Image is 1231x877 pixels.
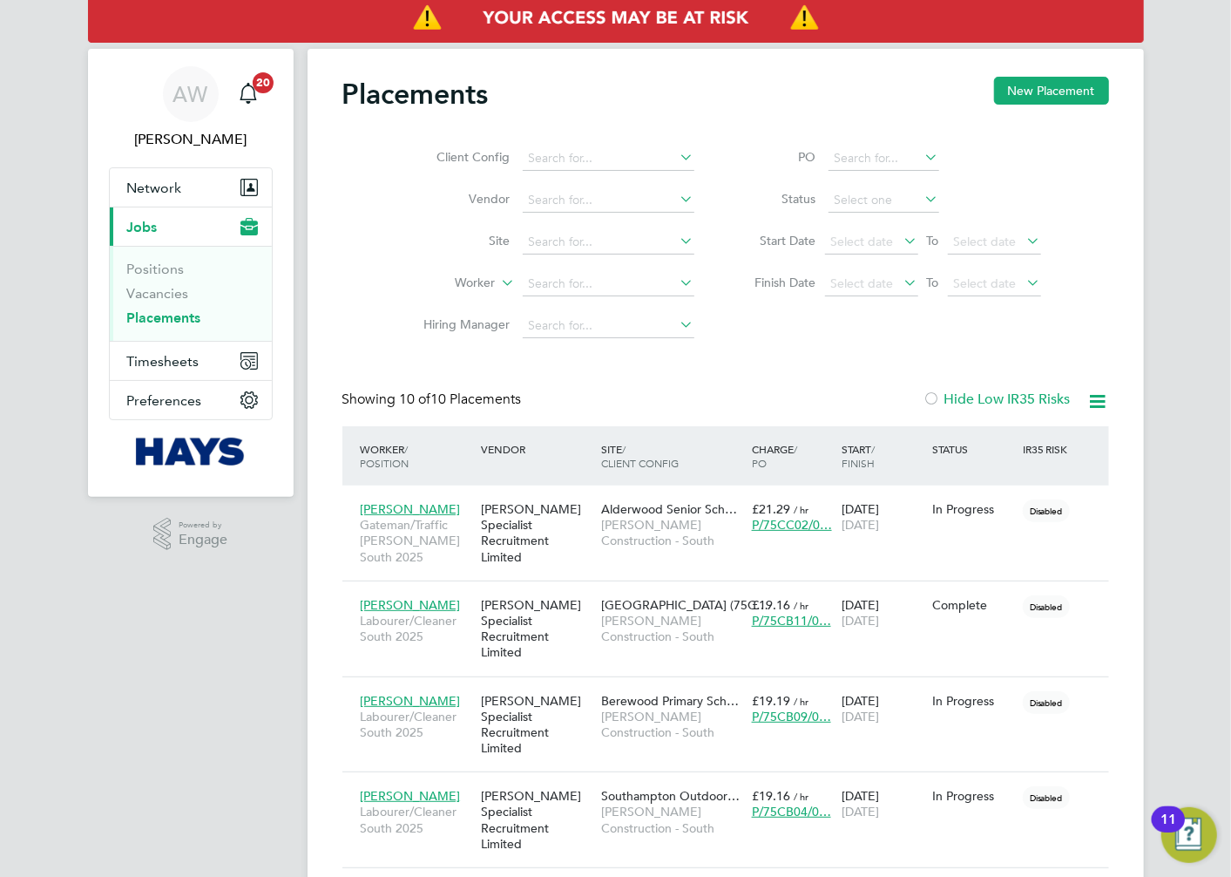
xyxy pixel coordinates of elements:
a: Powered byEngage [153,518,227,551]
span: Powered by [179,518,227,533]
span: To [922,229,944,252]
img: hays-logo-retina.png [136,438,245,466]
a: Vacancies [127,285,189,302]
span: Jobs [127,219,158,235]
span: To [922,271,944,294]
span: [PERSON_NAME] [361,501,461,517]
label: PO [738,149,816,165]
span: Preferences [127,392,202,409]
span: [PERSON_NAME] Construction - South [601,517,743,548]
span: / Client Config [601,442,679,470]
span: Timesheets [127,353,200,370]
span: / hr [794,503,808,516]
span: [DATE] [842,709,879,724]
span: [PERSON_NAME] Construction - South [601,709,743,740]
span: Southampton Outdoor… [601,788,740,804]
span: AW [173,83,208,105]
span: Disabled [1023,691,1070,714]
label: Status [738,191,816,207]
label: Hide Low IR35 Risks [923,391,1071,408]
button: Timesheets [110,342,272,380]
label: Start Date [738,233,816,248]
span: Select date [954,234,1017,249]
input: Select one [829,188,939,213]
button: New Placement [994,77,1109,105]
div: Jobs [110,246,272,341]
span: Labourer/Cleaner South 2025 [361,709,472,740]
a: Positions [127,261,185,277]
input: Search for... [523,188,694,213]
a: 20 [231,66,266,122]
div: IR35 Risk [1018,433,1079,465]
div: [DATE] [837,684,928,733]
button: Jobs [110,207,272,246]
div: Complete [932,597,1014,613]
span: [GEOGRAPHIC_DATA] (75C… [601,597,768,613]
span: [DATE] [842,613,879,629]
div: Showing [342,391,525,409]
span: P/75CB04/0… [752,804,831,819]
span: [PERSON_NAME] [361,788,461,804]
a: AW[PERSON_NAME] [109,66,273,150]
h2: Placements [342,77,489,112]
span: P/75CC02/0… [752,517,832,533]
span: [DATE] [842,517,879,533]
span: P/75CB11/0… [752,613,831,629]
span: Disabled [1023,595,1070,618]
span: 20 [253,72,274,93]
div: Site [597,433,747,479]
a: [PERSON_NAME]Labourer/Cleaner South 2025[PERSON_NAME] Specialist Recruitment Limited[GEOGRAPHIC_D... [356,588,1109,602]
span: Labourer/Cleaner South 2025 [361,613,472,644]
span: [PERSON_NAME] [361,693,461,709]
span: Disabled [1023,500,1070,522]
span: £19.16 [752,597,790,613]
div: [DATE] [837,588,928,637]
div: [PERSON_NAME] Specialist Recruitment Limited [477,493,597,574]
input: Search for... [829,146,939,171]
label: Client Config [410,149,511,165]
div: Charge [747,433,838,479]
input: Search for... [523,230,694,255]
span: Network [127,180,182,196]
span: / PO [752,442,797,470]
span: Select date [831,234,894,249]
span: Select date [954,275,1017,291]
div: 11 [1160,819,1176,842]
label: Hiring Manager [410,316,511,332]
span: [PERSON_NAME] [361,597,461,613]
span: / hr [794,790,808,803]
label: Worker [396,275,496,292]
span: Engage [179,533,227,547]
span: Select date [831,275,894,291]
nav: Main navigation [88,49,294,497]
div: Worker [356,433,477,479]
span: £19.19 [752,693,790,709]
input: Search for... [523,146,694,171]
span: / Finish [842,442,875,470]
label: Vendor [410,191,511,207]
span: [DATE] [842,804,879,819]
div: [PERSON_NAME] Specialist Recruitment Limited [477,588,597,670]
span: Gateman/Traffic [PERSON_NAME] South 2025 [361,517,472,565]
label: Finish Date [738,275,816,290]
div: Vendor [477,433,597,465]
span: Alan Watts [109,129,273,150]
div: In Progress [932,788,1014,804]
span: / hr [794,695,808,708]
input: Search for... [523,272,694,296]
span: [PERSON_NAME] Construction - South [601,613,743,644]
span: Disabled [1023,786,1070,809]
span: / Position [361,442,409,470]
label: Site [410,233,511,248]
a: Placements [127,309,201,326]
span: [PERSON_NAME] Construction - South [601,804,743,835]
span: Labourer/Cleaner South 2025 [361,804,472,835]
div: Start [837,433,928,479]
a: Go to home page [109,438,273,466]
input: Search for... [523,314,694,338]
span: P/75CB09/0… [752,709,831,724]
span: Berewood Primary Sch… [601,693,739,709]
button: Network [110,168,272,207]
span: £19.16 [752,788,790,804]
a: [PERSON_NAME]Labourer/Cleaner South 2025[PERSON_NAME] Specialist Recruitment LimitedSouthampton O... [356,778,1109,793]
